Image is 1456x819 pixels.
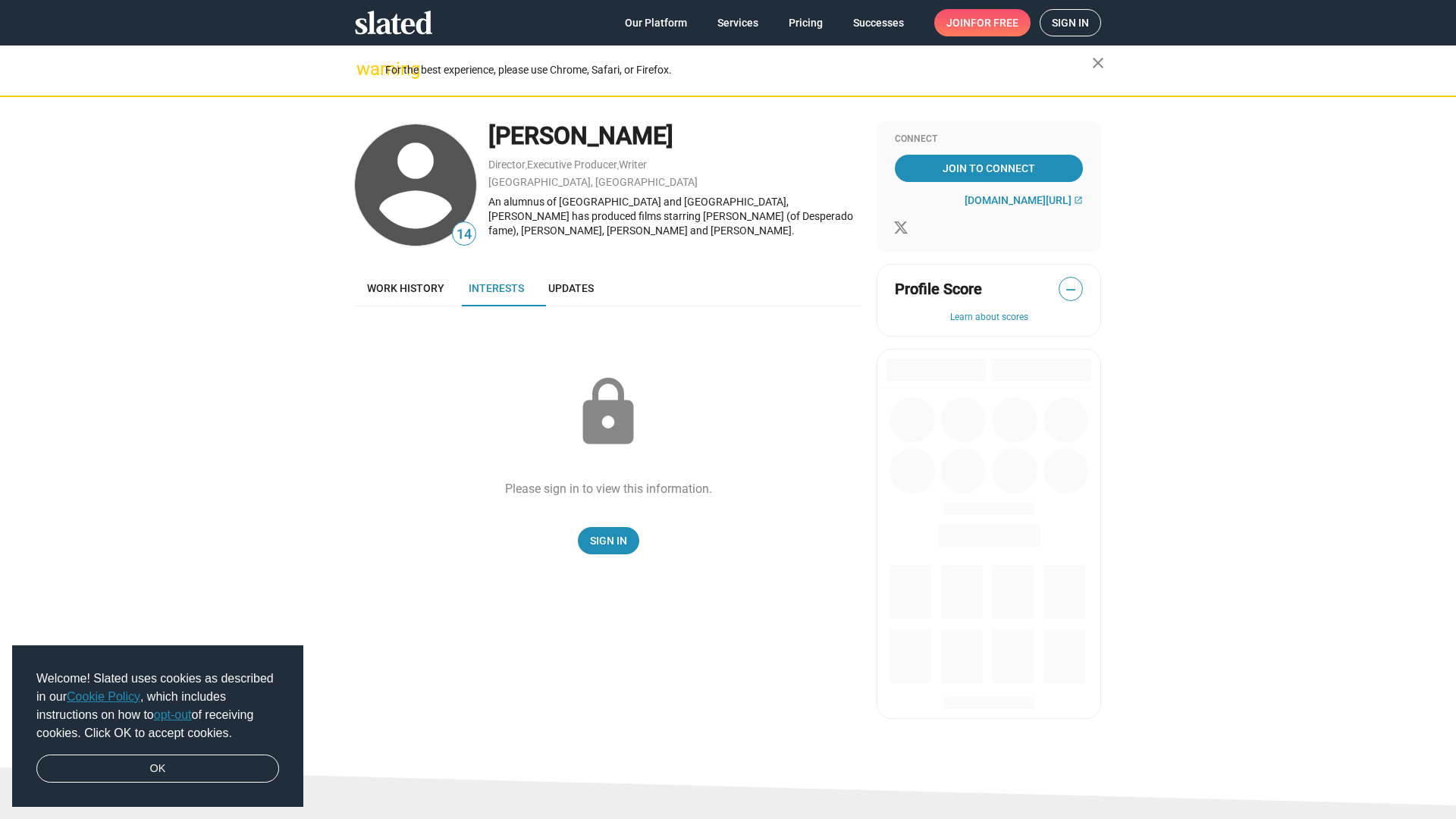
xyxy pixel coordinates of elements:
[705,9,770,36] a: Services
[536,270,606,306] a: Updates
[971,9,1018,36] span: for free
[469,282,524,294] span: Interests
[590,527,627,554] span: Sign In
[488,195,861,237] div: An alumnus of [GEOGRAPHIC_DATA] and [GEOGRAPHIC_DATA], [PERSON_NAME] has produced films starring ...
[36,670,279,742] span: Welcome! Slated uses cookies as described in our , which includes instructions on how to of recei...
[717,9,758,36] span: Services
[385,60,1092,80] div: For the best experience, please use Chrome, Safari, or Firefox.
[1040,9,1101,36] a: Sign in
[1074,196,1083,205] mat-icon: open_in_new
[488,176,698,188] a: [GEOGRAPHIC_DATA], [GEOGRAPHIC_DATA]
[578,527,639,554] a: Sign In
[367,282,444,294] span: Work history
[548,282,594,294] span: Updates
[488,158,526,171] a: Director
[1089,54,1107,72] mat-icon: close
[934,9,1031,36] a: Joinfor free
[488,120,861,152] div: [PERSON_NAME]
[12,645,303,808] div: cookieconsent
[965,194,1072,206] span: [DOMAIN_NAME][URL]
[526,162,527,170] span: ,
[619,158,647,171] a: Writer
[625,9,687,36] span: Our Platform
[789,9,823,36] span: Pricing
[505,481,712,497] div: Please sign in to view this information.
[1059,280,1082,300] span: —
[841,9,916,36] a: Successes
[355,270,457,306] a: Work history
[895,279,982,300] span: Profile Score
[895,312,1083,324] button: Learn about scores
[777,9,835,36] a: Pricing
[36,755,279,783] a: dismiss cookie message
[617,162,619,170] span: ,
[895,155,1083,182] a: Join To Connect
[1052,10,1089,36] span: Sign in
[853,9,904,36] span: Successes
[895,133,1083,146] div: Connect
[613,9,699,36] a: Our Platform
[965,194,1083,206] a: [DOMAIN_NAME][URL]
[453,224,475,245] span: 14
[356,60,375,78] mat-icon: warning
[570,375,646,450] mat-icon: lock
[457,270,536,306] a: Interests
[898,155,1080,182] span: Join To Connect
[67,690,140,703] a: Cookie Policy
[527,158,617,171] a: Executive Producer
[946,9,1018,36] span: Join
[154,708,192,721] a: opt-out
